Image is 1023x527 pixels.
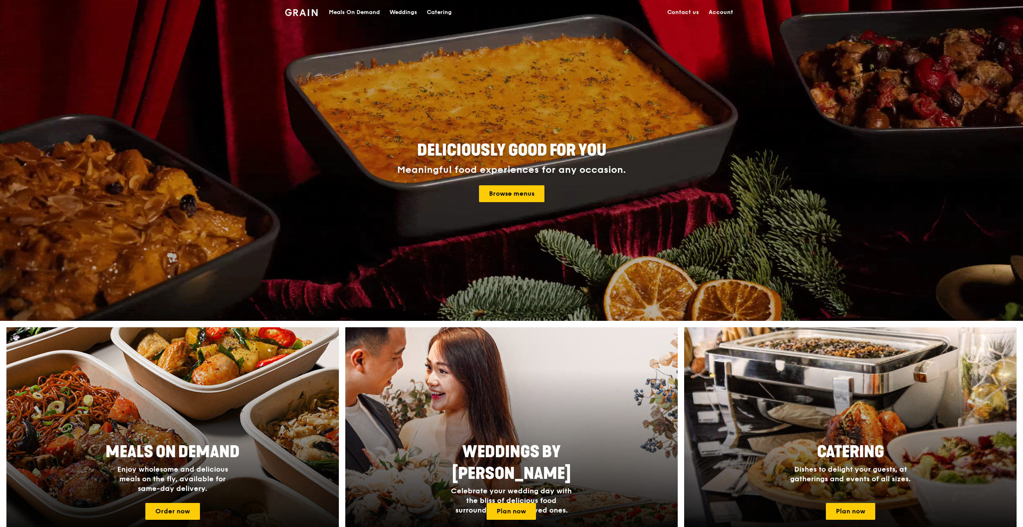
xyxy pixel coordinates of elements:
span: Meals On Demand [106,442,240,462]
div: Catering [427,0,452,24]
a: Order now [145,503,200,520]
span: Celebrate your wedding day with the bliss of delicious food surrounded by your loved ones. [451,486,572,515]
div: Meaningful food experiences for any occasion. [367,164,656,176]
span: Weddings by [PERSON_NAME] [452,442,571,483]
a: Contact us [662,0,704,24]
img: Grain [285,9,318,16]
span: Dishes to delight your guests, at gatherings and events of all sizes. [790,465,911,483]
a: Plan now [487,503,536,520]
span: Deliciously good for you [417,141,606,160]
a: Catering [422,0,456,24]
a: Plan now [826,503,875,520]
div: Meals On Demand [329,0,380,24]
span: Enjoy wholesome and delicious meals on the fly, available for same-day delivery. [117,465,228,493]
div: Weddings [389,0,417,24]
a: Account [704,0,738,24]
a: Browse menus [479,185,544,202]
a: Weddings [385,0,422,24]
span: Catering [817,442,884,462]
